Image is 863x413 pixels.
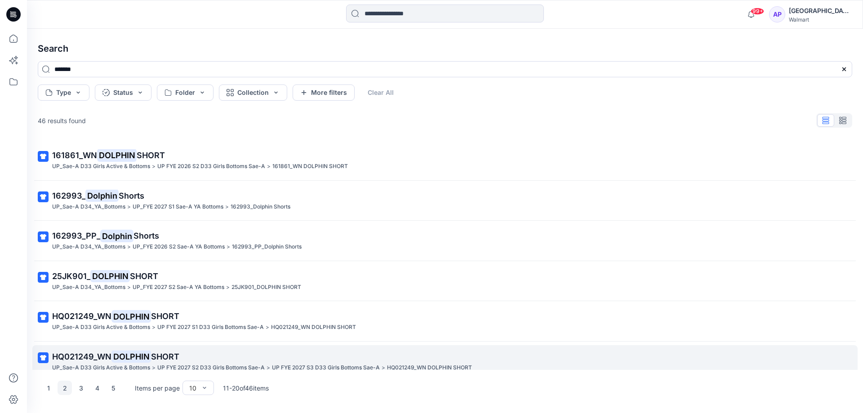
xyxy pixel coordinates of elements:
p: > [152,323,156,332]
a: 162993_PP_DolphinShortsUP_Sae-A D34_YA_Bottoms>UP_FYE 2026 S2 Sae-A YA Bottoms>162993_PP_Dolphin ... [32,224,858,257]
button: More filters [293,84,355,101]
p: > [227,242,230,252]
p: UP FYE 2027 S2 D33 Girls Bottoms Sae-A [157,363,265,373]
p: UP_FYE 2027 S1 Sae-A YA Bottoms [133,202,223,212]
span: 162993_PP_ [52,231,100,240]
a: 25JK901_DOLPHINSHORTUP_Sae-A D34_YA_Bottoms>UP_FYE 2027 S2 Sae-A YA Bottoms>25JK901_DOLPHIN SHORT [32,265,858,298]
button: 3 [74,381,88,395]
span: 99+ [751,8,764,15]
h4: Search [31,36,859,61]
p: UP_Sae-A D34_YA_Bottoms [52,202,125,212]
p: HQ021249_WN DOLPHIN SHORT [271,323,356,332]
p: > [226,283,230,292]
span: 161861_WN [52,151,97,160]
p: UP FYE 2027 S3 D33 Girls Bottoms Sae-A [272,363,380,373]
p: > [266,323,269,332]
p: > [267,162,271,171]
div: 10 [189,383,196,393]
span: Shorts [133,231,159,240]
span: SHORT [130,271,158,281]
a: 161861_WNDOLPHINSHORTUP_Sae-A D33 Girls Active & Bottoms>UP FYE 2026 S2 D33 Girls Bottoms Sae-A>1... [32,144,858,177]
p: > [382,363,385,373]
p: > [127,242,131,252]
mark: DOLPHIN [111,310,151,323]
p: > [152,363,156,373]
p: HQ021249_WN DOLPHIN SHORT [387,363,472,373]
span: SHORT [151,352,179,361]
div: Walmart [789,16,852,23]
button: 1 [41,381,56,395]
button: 4 [90,381,104,395]
p: UP_Sae-A D33 Girls Active & Bottoms [52,363,150,373]
span: SHORT [151,311,179,321]
p: Items per page [135,383,180,393]
button: 2 [58,381,72,395]
p: 161861_WN DOLPHIN SHORT [272,162,348,171]
mark: DOLPHIN [97,149,137,161]
p: UP_Sae-A D34_YA_Bottoms [52,283,125,292]
div: [GEOGRAPHIC_DATA] [789,5,852,16]
a: 162993_DolphinShortsUP_Sae-A D34_YA_Bottoms>UP_FYE 2027 S1 Sae-A YA Bottoms>162993_Dolphin Shorts [32,184,858,217]
mark: Dolphin [100,230,133,242]
span: Shorts [119,191,144,200]
mark: DOLPHIN [90,270,130,282]
a: HQ021249_WNDOLPHINSHORTUP_Sae-A D33 Girls Active & Bottoms>UP FYE 2027 S2 D33 Girls Bottoms Sae-A... [32,345,858,378]
p: UP FYE 2027 S1 D33 Girls Bottoms Sae-A [157,323,264,332]
p: > [152,162,156,171]
button: 5 [106,381,120,395]
span: 25JK901_ [52,271,90,281]
p: 25JK901_DOLPHIN SHORT [231,283,301,292]
p: UP_FYE 2026 S2 Sae-A YA Bottoms [133,242,225,252]
span: 162993_ [52,191,85,200]
mark: Dolphin [85,189,119,202]
p: UP_Sae-A D34_YA_Bottoms [52,242,125,252]
p: UP_FYE 2027 S2 Sae-A YA Bottoms [133,283,224,292]
a: HQ021249_WNDOLPHINSHORTUP_Sae-A D33 Girls Active & Bottoms>UP FYE 2027 S1 D33 Girls Bottoms Sae-A... [32,305,858,338]
p: 162993_PP_Dolphin Shorts [232,242,302,252]
p: > [267,363,270,373]
span: HQ021249_WN [52,352,111,361]
p: 11 - 20 of 46 items [223,383,269,393]
p: 46 results found [38,116,86,125]
p: > [127,202,131,212]
p: UP_Sae-A D33 Girls Active & Bottoms [52,323,150,332]
p: 162993_Dolphin Shorts [231,202,290,212]
button: Collection [219,84,287,101]
span: HQ021249_WN [52,311,111,321]
p: > [225,202,229,212]
button: Status [95,84,151,101]
p: > [127,283,131,292]
span: SHORT [137,151,165,160]
button: Type [38,84,89,101]
mark: DOLPHIN [111,350,151,363]
button: Folder [157,84,214,101]
p: UP FYE 2026 S2 D33 Girls Bottoms Sae-A [157,162,265,171]
p: UP_Sae-A D33 Girls Active & Bottoms [52,162,150,171]
div: AP [769,6,785,22]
